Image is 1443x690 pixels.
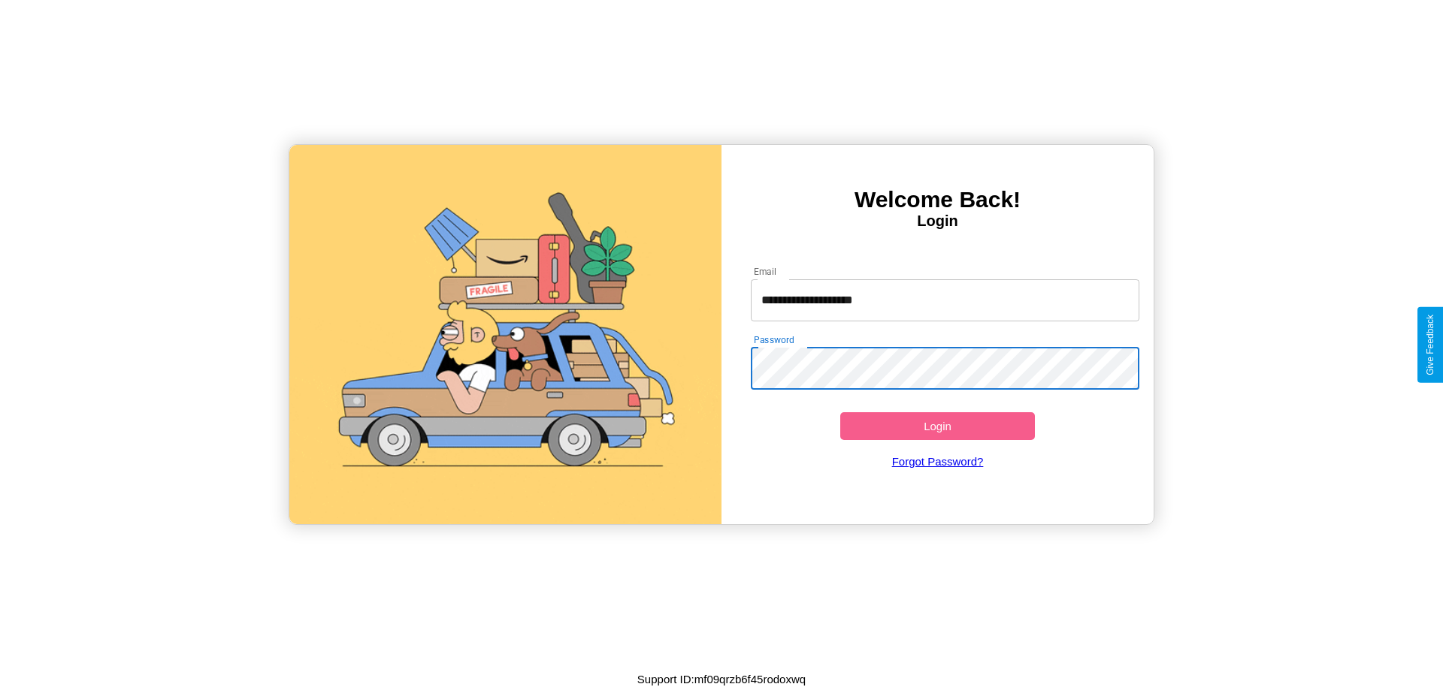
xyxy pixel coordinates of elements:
img: gif [289,145,721,524]
h3: Welcome Back! [721,187,1154,212]
a: Forgot Password? [743,440,1133,483]
label: Password [754,333,794,346]
label: Email [754,265,777,278]
h4: Login [721,212,1154,230]
button: Login [840,412,1035,440]
p: Support ID: mf09qrzb6f45rodoxwq [637,669,806,689]
div: Give Feedback [1425,315,1435,375]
